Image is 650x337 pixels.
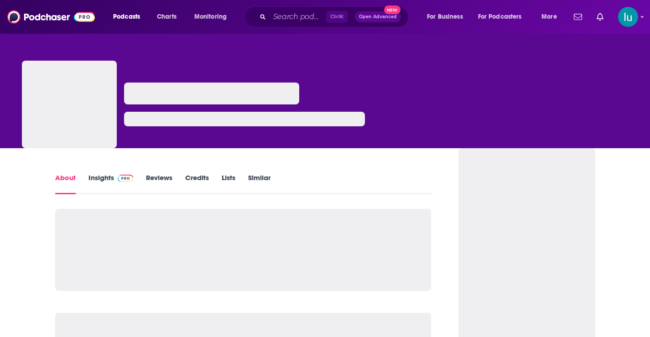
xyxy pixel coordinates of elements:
span: Podcasts [113,10,140,23]
button: open menu [421,10,474,24]
a: Lists [222,173,235,194]
a: InsightsPodchaser Pro [88,173,134,194]
a: Charts [151,10,182,24]
span: Monitoring [194,10,227,23]
img: Podchaser Pro [118,175,134,182]
img: Podchaser - Follow, Share and Rate Podcasts [7,8,95,26]
button: Open AdvancedNew [355,11,401,22]
span: Ctrl K [326,11,348,23]
button: open menu [535,10,568,24]
a: About [55,173,76,194]
span: Logged in as lusodano [618,7,638,27]
span: Open Advanced [359,15,397,19]
button: Show profile menu [618,7,638,27]
button: open menu [188,10,239,24]
a: Credits [185,173,209,194]
input: Search podcasts, credits, & more... [270,10,326,24]
a: Show notifications dropdown [593,9,607,25]
button: open menu [107,10,152,24]
a: Reviews [146,173,172,194]
span: For Podcasters [478,10,522,23]
img: User Profile [618,7,638,27]
span: Charts [157,10,177,23]
span: For Business [427,10,463,23]
button: open menu [472,10,535,24]
span: More [541,10,557,23]
a: Show notifications dropdown [570,9,586,25]
div: Search podcasts, credits, & more... [253,6,417,27]
a: Similar [248,173,270,194]
span: New [384,5,400,14]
